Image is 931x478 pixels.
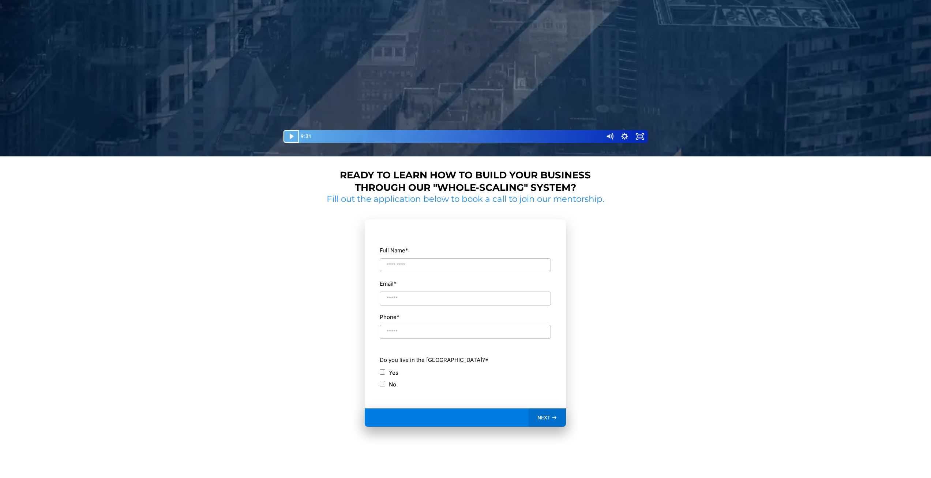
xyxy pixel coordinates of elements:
label: No [389,379,396,389]
label: Do you live in the [GEOGRAPHIC_DATA]? [380,355,551,365]
label: Email [380,279,397,289]
label: Yes [389,368,398,378]
strong: Ready to learn how to build your business through our "whole-scaling" system? [340,169,591,193]
span: NEXT [537,414,551,421]
label: Full Name [380,245,408,255]
h2: Fill out the application below to book a call to join our mentorship. [324,194,607,205]
label: Phone [380,312,399,322]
